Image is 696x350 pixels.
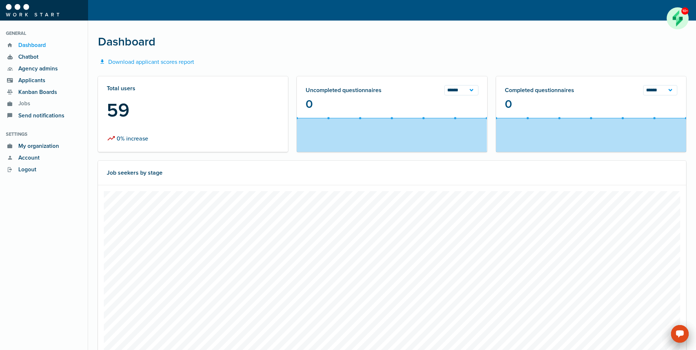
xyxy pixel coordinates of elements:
[306,87,382,94] h2: Uncompleted questionnaires
[6,39,82,51] a: Dashboard
[6,164,82,175] a: Logout
[681,7,688,14] div: 10+
[14,165,36,174] span: Logout
[6,110,82,121] a: Send notifications
[6,51,82,63] a: Chatbot
[6,140,82,152] a: My organization
[6,30,82,37] p: General
[6,86,82,98] a: Kanban Boards
[107,98,279,124] div: 59
[108,58,194,66] span: Download applicant scores report
[306,95,478,113] div: 0
[6,152,82,164] a: Account
[14,88,57,96] span: Kanban Boards
[14,112,64,120] span: Send notifications
[6,63,82,74] a: Agency admins
[505,87,574,94] h2: Completed questionnaires
[14,142,59,150] span: My organization
[14,76,45,85] span: Applicants
[6,131,82,138] p: Settings
[98,58,194,66] a: Download applicant scores report
[107,169,163,176] h3: Job seekers by stage
[505,95,677,113] div: 0
[14,99,30,108] span: Jobs
[6,74,82,86] a: Applicants
[98,35,156,48] h1: Dashboard
[14,154,40,162] span: Account
[14,65,58,73] span: Agency admins
[107,85,279,92] div: Total users
[98,76,288,152] div: Total users
[117,134,148,143] span: 0% increase
[14,41,46,50] span: Dashboard
[6,98,82,110] a: Jobs
[6,4,59,17] img: WorkStart logo
[14,53,39,61] span: Chatbot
